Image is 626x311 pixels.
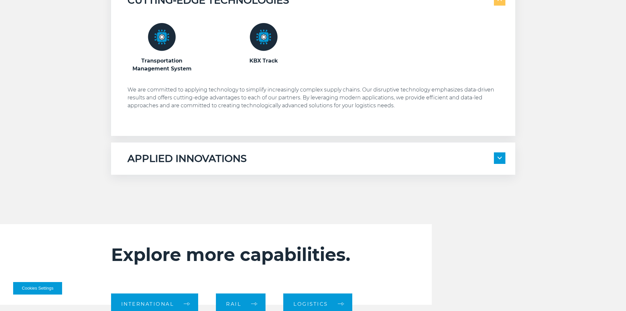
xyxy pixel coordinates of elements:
img: arrow [498,157,502,159]
h3: KBX Track [229,57,298,65]
h3: Transportation Management System [128,57,197,73]
p: We are committed to applying technology to simplify increasingly complex supply chains. Our disru... [128,86,505,110]
span: Rail [226,301,241,306]
span: Logistics [293,301,328,306]
h2: Explore more capabilities. [111,244,393,266]
h5: APPLIED INNOVATIONS [128,152,247,165]
span: International [121,301,174,306]
button: Cookies Settings [13,282,62,295]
